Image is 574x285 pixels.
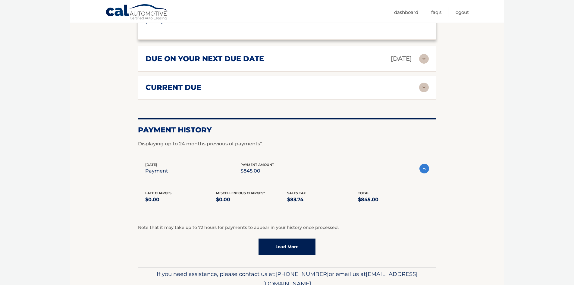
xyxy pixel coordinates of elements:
[419,54,429,64] img: accordion-rest.svg
[287,195,358,204] p: $83.74
[454,7,469,17] a: Logout
[419,164,429,173] img: accordion-active.svg
[240,167,274,175] p: $845.00
[275,271,329,277] span: [PHONE_NUMBER]
[394,7,418,17] a: Dashboard
[138,140,436,147] p: Displaying up to 24 months previous of payments*.
[105,4,169,21] a: Cal Automotive
[419,83,429,92] img: accordion-rest.svg
[358,195,429,204] p: $845.00
[146,54,264,63] h2: due on your next due date
[145,195,216,204] p: $0.00
[216,191,265,195] span: Miscelleneous Charges*
[259,239,315,255] a: Load More
[138,125,436,135] h2: Payment History
[358,191,369,195] span: Total
[146,83,201,92] h2: current due
[240,163,274,167] span: payment amount
[145,163,157,167] span: [DATE]
[145,167,168,175] p: payment
[216,195,287,204] p: $0.00
[287,191,306,195] span: Sales Tax
[391,53,412,64] p: [DATE]
[431,7,441,17] a: FAQ's
[145,191,171,195] span: Late Charges
[138,224,436,231] p: Note that it may take up to 72 hours for payments to appear in your history once processed.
